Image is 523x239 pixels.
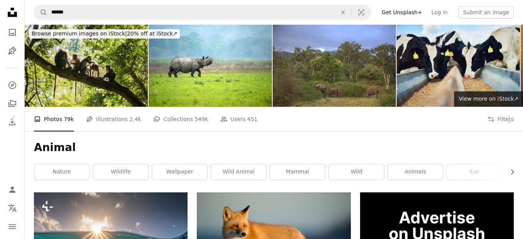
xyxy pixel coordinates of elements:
[447,164,502,180] a: cat
[5,200,20,216] button: Language
[329,164,384,180] a: wild
[397,25,520,107] img: It's only the best for these cows
[377,6,427,19] a: Get Unsplash+
[152,164,207,180] a: wallpaper
[34,5,371,20] form: Find visuals sitewide
[34,164,89,180] a: nature
[247,115,258,123] span: 451
[270,164,325,180] a: mammal
[32,30,127,37] span: Browse premium images on iStock |
[352,5,370,20] button: Visual search
[25,25,184,43] a: Browse premium images on iStock|20% off at iStock↗
[5,182,20,197] a: Log in / Sign up
[220,107,257,131] a: Users 451
[505,164,514,180] button: scroll list to the right
[211,164,266,180] a: wild animal
[153,107,208,131] a: Collections 549k
[5,25,20,40] a: Photos
[25,25,148,107] img: Young Monkey's Cleaning Eachother
[194,115,208,123] span: 549k
[458,6,514,19] button: Submit an image
[86,107,141,131] a: Illustrations 2.4k
[129,115,141,123] span: 2.4k
[335,5,352,20] button: Clear
[388,164,443,180] a: animals
[454,91,523,107] a: View more on iStock↗
[5,43,20,59] a: Illustrations
[488,107,514,131] button: Filters
[34,141,514,155] h1: Animal
[273,25,396,107] img: Wild Indian Elephants
[32,30,178,37] span: 20% off at iStock ↗
[93,164,148,180] a: wildlife
[34,5,47,20] button: Search Unsplash
[427,6,452,19] a: Log in
[496,82,523,157] a: Next
[149,25,272,107] img: A male greater one-horned rhino walks in an alert manner with head raised in a meadow
[5,219,20,234] button: Menu
[5,77,20,93] a: Explore
[459,96,518,102] span: View more on iStock ↗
